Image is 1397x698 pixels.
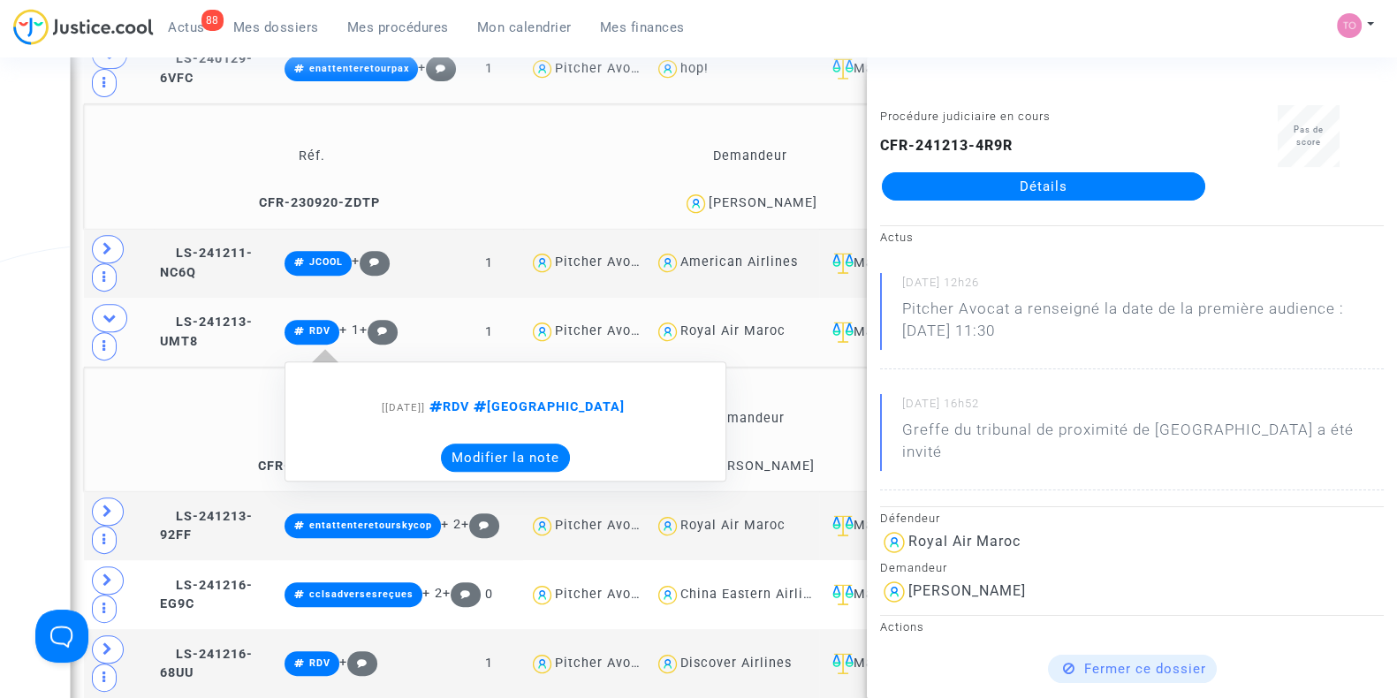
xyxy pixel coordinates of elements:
div: Martigues [825,584,913,605]
span: [GEOGRAPHIC_DATA] [469,399,625,414]
div: hop! [680,61,709,76]
div: Martigues [825,515,913,536]
a: Détails [882,172,1205,201]
span: LS-241213-92FF [160,509,253,543]
img: icon-user.svg [529,57,555,82]
span: + [461,517,499,532]
td: 1 [455,229,523,298]
span: + [339,655,377,670]
img: icon-user.svg [683,191,709,216]
span: + 2 [441,517,461,532]
div: China Eastern Airlines [680,587,826,602]
div: Pitcher Avocat [555,587,652,602]
span: cclsadversesreçues [309,588,414,600]
small: [DATE] 12h26 [902,275,1384,298]
div: Pitcher Avocat [555,61,652,76]
img: icon-faciliter-sm.svg [832,653,854,674]
small: Demandeur [880,561,947,574]
img: icon-user.svg [655,582,680,608]
td: Réf. [90,127,533,185]
span: LS-241211-NC6Q [160,246,253,280]
span: JCOOL [309,256,343,268]
td: 1 [455,34,523,103]
small: Actions [880,620,924,634]
span: Actus [168,19,205,35]
div: Royal Air Maroc [680,323,786,338]
div: Pitcher Avocat [555,323,652,338]
td: 1 [455,298,523,367]
p: Pitcher Avocat a renseigné la date de la première audience : [DATE] 11:30 [902,298,1384,351]
img: icon-user.svg [655,651,680,677]
td: Réf. [90,391,529,448]
span: RDV [309,657,330,669]
span: LS-241216-68UU [160,647,253,681]
a: Mes procédures [333,14,463,41]
img: icon-user.svg [529,513,555,539]
span: RDV [309,325,330,337]
span: RDV [425,399,469,414]
span: + 1 [339,322,360,338]
div: Pitcher Avocat [555,656,652,671]
span: CFR-241213-4R9R [242,459,377,474]
img: icon-user.svg [529,250,555,276]
div: Martigues [825,253,913,274]
div: [PERSON_NAME] [709,195,817,210]
img: icon-faciliter-sm.svg [832,584,854,605]
img: icon-user.svg [529,319,555,345]
small: Actus [880,231,914,244]
span: LS-240129-6VFC [160,51,253,86]
img: icon-user.svg [655,57,680,82]
div: American Airlines [680,254,798,269]
span: enattenteretourpax [309,63,409,74]
img: icon-user.svg [529,651,555,677]
img: icon-user.svg [880,528,908,557]
iframe: Help Scout Beacon - Open [35,610,88,663]
small: Procédure judiciaire en cours [880,110,1051,123]
img: jc-logo.svg [13,9,154,45]
img: icon-user.svg [880,578,908,606]
span: Mon calendrier [477,19,572,35]
div: Pitcher Avocat [555,254,652,269]
td: 0 [455,560,523,629]
img: icon-faciliter-sm.svg [832,322,854,343]
span: + 2 [422,586,443,601]
td: Demandeur [533,127,968,185]
img: fe1f3729a2b880d5091b466bdc4f5af5 [1337,13,1362,38]
span: + [352,254,390,269]
small: Défendeur [880,512,940,525]
span: LS-241213-UMT8 [160,315,253,349]
div: [PERSON_NAME] [908,582,1026,599]
td: Demandeur [529,391,966,448]
img: icon-user.svg [655,319,680,345]
span: + [418,60,456,75]
img: icon-faciliter-sm.svg [832,515,854,536]
img: icon-faciliter-sm.svg [832,253,854,274]
img: icon-faciliter-sm.svg [832,58,854,80]
img: icon-user.svg [655,513,680,539]
div: Royal Air Maroc [908,533,1021,550]
span: + [443,586,481,601]
img: icon-user.svg [529,582,555,608]
img: icon-user.svg [655,250,680,276]
button: Modifier la note [441,444,570,472]
span: entattenteretourskycop [309,520,432,531]
div: Pitcher Avocat [555,518,652,533]
span: + [360,322,398,338]
div: Martigues [825,653,913,674]
span: CFR-230920-ZDTP [243,195,380,210]
span: Pas de score [1294,125,1324,147]
a: 88Actus [154,14,219,41]
span: Mes procédures [347,19,449,35]
td: 1 [455,629,523,698]
div: Discover Airlines [680,656,792,671]
a: Mon calendrier [463,14,586,41]
span: [[DATE]] [382,401,425,413]
div: Martigues [825,322,913,343]
p: Greffe du tribunal de proximité de [GEOGRAPHIC_DATA] a été invité [902,419,1384,472]
div: Royal Air Maroc [680,518,786,533]
span: LS-241216-EG9C [160,578,253,612]
div: 88 [201,10,224,31]
div: Martigues [825,58,913,80]
a: Mes dossiers [219,14,333,41]
span: Mes finances [600,19,685,35]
